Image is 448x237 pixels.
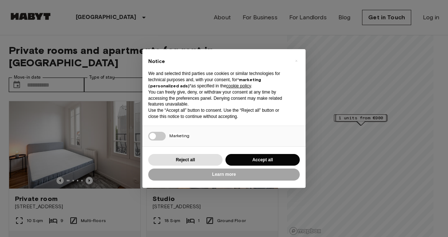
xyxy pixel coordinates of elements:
[148,154,223,166] button: Reject all
[148,77,261,88] strong: “marketing (personalized ads)”
[148,107,288,120] p: Use the “Accept all” button to consent. Use the “Reject all” button or close this notice to conti...
[290,55,302,67] button: Close this notice
[148,58,288,65] h2: Notice
[295,56,298,65] span: ×
[169,133,189,138] span: Marketing
[225,154,300,166] button: Accept all
[148,71,288,89] p: We and selected third parties use cookies or similar technologies for technical purposes and, wit...
[148,169,300,181] button: Learn more
[226,83,251,88] a: cookie policy
[148,89,288,107] p: You can freely give, deny, or withdraw your consent at any time by accessing the preferences pane...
